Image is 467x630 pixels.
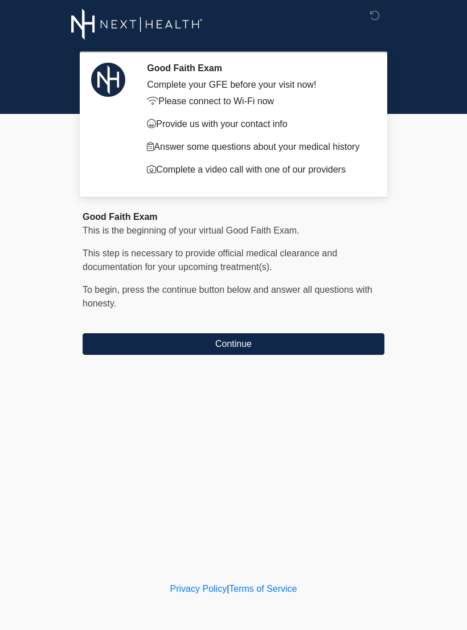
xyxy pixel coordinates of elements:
[227,584,229,594] a: |
[147,117,367,131] p: Provide us with your contact info
[83,333,384,355] button: Continue
[83,248,337,272] span: This step is necessary to provide official medical clearance and documentation for your upcoming ...
[71,9,203,40] img: Next-Health Logo
[83,210,384,224] div: Good Faith Exam
[147,140,367,154] p: Answer some questions about your medical history
[147,78,367,92] div: Complete your GFE before your visit now!
[83,285,372,308] span: To begin, ﻿﻿﻿﻿﻿﻿press the continue button below and answer all questions with honesty.
[83,226,300,235] span: This is the beginning of your virtual Good Faith Exam.
[147,163,367,177] p: Complete a video call with one of our providers
[91,63,125,97] img: Agent Avatar
[229,584,297,594] a: Terms of Service
[147,63,367,73] h2: Good Faith Exam
[147,95,367,108] p: Please connect to Wi-Fi now
[170,584,227,594] a: Privacy Policy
